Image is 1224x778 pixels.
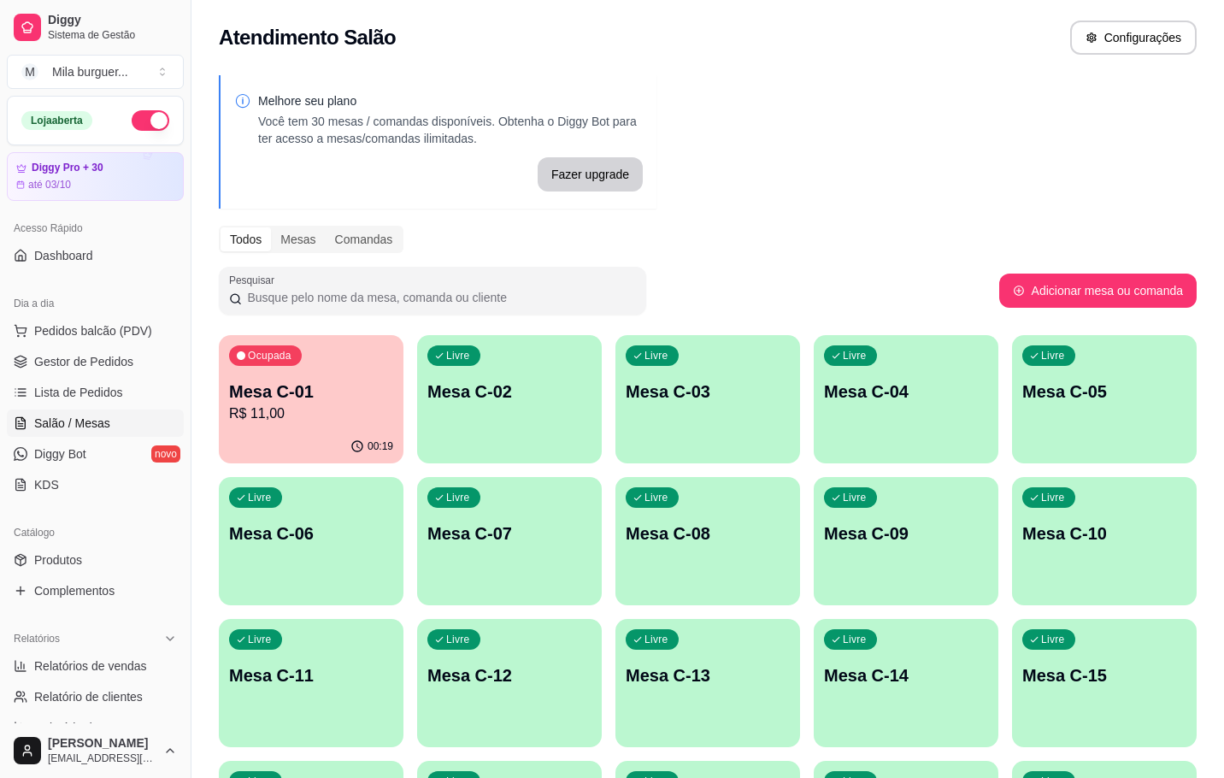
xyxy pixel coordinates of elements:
p: Mesa C-07 [427,522,591,545]
p: Mesa C-02 [427,380,591,404]
p: Você tem 30 mesas / comandas disponíveis. Obtenha o Diggy Bot para ter acesso a mesas/comandas il... [258,113,643,147]
button: LivreMesa C-04 [814,335,998,463]
button: LivreMesa C-02 [417,335,602,463]
button: Configurações [1070,21,1197,55]
span: Relatórios [14,632,60,645]
button: LivreMesa C-14 [814,619,998,747]
div: Todos [221,227,271,251]
div: Mesas [271,227,325,251]
a: Lista de Pedidos [7,379,184,406]
span: [PERSON_NAME] [48,736,156,751]
p: Mesa C-14 [824,663,988,687]
p: Mesa C-01 [229,380,393,404]
div: Catálogo [7,519,184,546]
a: Relatório de clientes [7,683,184,710]
p: Livre [446,491,470,504]
button: LivreMesa C-11 [219,619,403,747]
p: R$ 11,00 [229,404,393,424]
span: Diggy [48,13,177,28]
span: Gestor de Pedidos [34,353,133,370]
button: LivreMesa C-12 [417,619,602,747]
a: Salão / Mesas [7,410,184,437]
div: Comandas [326,227,403,251]
a: DiggySistema de Gestão [7,7,184,48]
button: Select a team [7,55,184,89]
p: Mesa C-05 [1022,380,1186,404]
span: Relatório de clientes [34,688,143,705]
button: LivreMesa C-07 [417,477,602,605]
article: Diggy Pro + 30 [32,162,103,174]
p: Livre [1041,633,1065,646]
p: Mesa C-09 [824,522,988,545]
div: Mila burguer ... [52,63,128,80]
a: Diggy Botnovo [7,440,184,468]
button: [PERSON_NAME][EMAIL_ADDRESS][DOMAIN_NAME] [7,730,184,771]
p: Mesa C-13 [626,663,790,687]
button: OcupadaMesa C-01R$ 11,0000:19 [219,335,403,463]
a: Complementos [7,577,184,604]
p: Livre [248,491,272,504]
a: Diggy Pro + 30até 03/10 [7,152,184,201]
p: Ocupada [248,349,291,362]
p: Livre [1041,491,1065,504]
button: LivreMesa C-06 [219,477,403,605]
h2: Atendimento Salão [219,24,396,51]
button: LivreMesa C-15 [1012,619,1197,747]
span: Relatórios de vendas [34,657,147,675]
p: Livre [644,349,668,362]
p: Livre [446,633,470,646]
button: LivreMesa C-03 [615,335,800,463]
span: [EMAIL_ADDRESS][DOMAIN_NAME] [48,751,156,765]
p: Mesa C-12 [427,663,591,687]
div: Loja aberta [21,111,92,130]
p: Mesa C-03 [626,380,790,404]
label: Pesquisar [229,273,280,287]
span: Complementos [34,582,115,599]
p: Livre [843,633,867,646]
a: Relatórios de vendas [7,652,184,680]
p: Mesa C-11 [229,663,393,687]
a: Relatório de mesas [7,714,184,741]
input: Pesquisar [242,289,636,306]
p: Livre [248,633,272,646]
button: LivreMesa C-05 [1012,335,1197,463]
p: Mesa C-06 [229,522,393,545]
a: Dashboard [7,242,184,269]
div: Acesso Rápido [7,215,184,242]
span: Dashboard [34,247,93,264]
span: Sistema de Gestão [48,28,177,42]
p: Livre [1041,349,1065,362]
p: Livre [644,491,668,504]
span: M [21,63,38,80]
p: Mesa C-15 [1022,663,1186,687]
p: Livre [446,349,470,362]
span: Pedidos balcão (PDV) [34,322,152,339]
button: LivreMesa C-08 [615,477,800,605]
span: KDS [34,476,59,493]
p: Mesa C-08 [626,522,790,545]
p: Livre [644,633,668,646]
div: Dia a dia [7,290,184,317]
p: Mesa C-10 [1022,522,1186,545]
p: Melhore seu plano [258,92,643,109]
button: Alterar Status [132,110,169,131]
button: LivreMesa C-13 [615,619,800,747]
a: Produtos [7,546,184,574]
p: Livre [843,349,867,362]
span: Lista de Pedidos [34,384,123,401]
a: KDS [7,471,184,498]
button: Pedidos balcão (PDV) [7,317,184,345]
p: Livre [843,491,867,504]
span: Produtos [34,551,82,569]
span: Diggy Bot [34,445,86,463]
button: Fazer upgrade [538,157,643,192]
button: LivreMesa C-09 [814,477,998,605]
p: Mesa C-04 [824,380,988,404]
span: Salão / Mesas [34,415,110,432]
p: 00:19 [368,439,393,453]
button: Adicionar mesa ou comanda [999,274,1197,308]
article: até 03/10 [28,178,71,192]
a: Gestor de Pedidos [7,348,184,375]
button: LivreMesa C-10 [1012,477,1197,605]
